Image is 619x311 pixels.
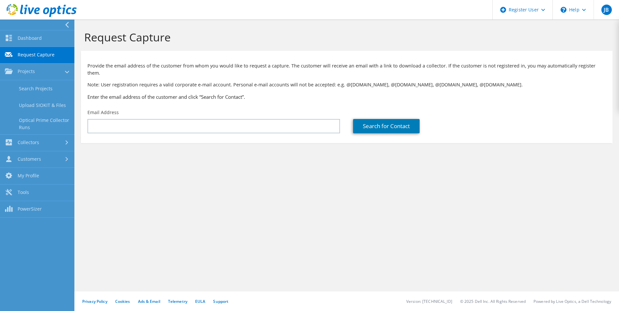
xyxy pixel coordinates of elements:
[561,7,566,13] svg: \n
[460,299,526,304] li: © 2025 Dell Inc. All Rights Reserved
[353,119,420,133] a: Search for Contact
[87,93,606,100] h3: Enter the email address of the customer and click “Search for Contact”.
[84,30,606,44] h1: Request Capture
[87,81,606,88] p: Note: User registration requires a valid corporate e-mail account. Personal e-mail accounts will ...
[82,299,107,304] a: Privacy Policy
[115,299,130,304] a: Cookies
[213,299,228,304] a: Support
[534,299,611,304] li: Powered by Live Optics, a Dell Technology
[168,299,187,304] a: Telemetry
[87,109,119,116] label: Email Address
[87,62,606,77] p: Provide the email address of the customer from whom you would like to request a capture. The cust...
[406,299,452,304] li: Version: [TECHNICAL_ID]
[601,5,612,15] span: JB
[138,299,160,304] a: Ads & Email
[195,299,205,304] a: EULA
